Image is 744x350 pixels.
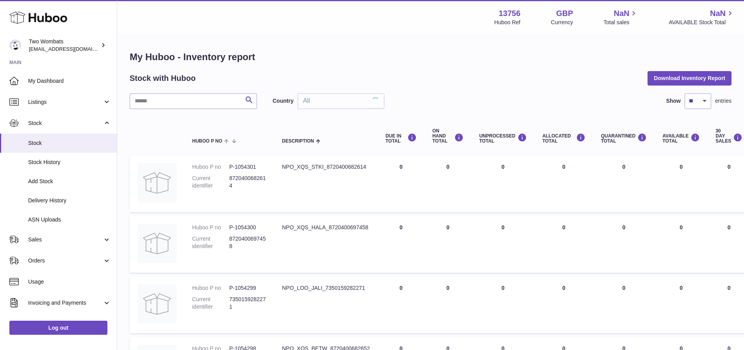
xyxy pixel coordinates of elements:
[28,197,111,204] span: Delivery History
[669,8,735,26] a: NaN AVAILABLE Stock Total
[479,133,527,144] div: UNPROCESSED Total
[229,284,266,292] dd: P-1054299
[29,38,99,53] div: Two Wombats
[542,133,585,144] div: ALLOCATED Total
[192,284,229,292] dt: Huboo P no
[556,8,573,19] strong: GBP
[229,163,266,171] dd: P-1054301
[273,97,294,105] label: Country
[655,216,708,273] td: 0
[9,39,21,51] img: cormac@twowombats.com
[282,284,370,292] div: NPO_LOO_JALI_7350159282271
[282,139,314,144] span: Description
[282,224,370,231] div: NPO_XQS_HALA_8720400697458
[385,133,417,144] div: DUE IN TOTAL
[192,235,229,250] dt: Current identifier
[666,97,681,105] label: Show
[137,284,177,323] img: product image
[28,139,111,147] span: Stock
[494,19,521,26] div: Huboo Ref
[229,175,266,189] dd: 8720400682614
[229,224,266,231] dd: P-1054300
[192,175,229,189] dt: Current identifier
[551,19,573,26] div: Currency
[710,8,726,19] span: NaN
[9,321,107,335] a: Log out
[229,296,266,311] dd: 7350159282271
[535,155,593,212] td: 0
[432,129,464,144] div: ON HAND Total
[28,236,103,243] span: Sales
[192,139,222,144] span: Huboo P no
[662,133,700,144] div: AVAILABLE Total
[28,278,111,286] span: Usage
[28,257,103,264] span: Orders
[601,133,647,144] div: QUARANTINED Total
[425,216,471,273] td: 0
[137,224,177,263] img: product image
[425,155,471,212] td: 0
[28,216,111,223] span: ASN Uploads
[535,216,593,273] td: 0
[471,277,535,333] td: 0
[425,277,471,333] td: 0
[28,159,111,166] span: Stock History
[623,224,626,230] span: 0
[29,46,115,52] span: [EMAIL_ADDRESS][DOMAIN_NAME]
[28,77,111,85] span: My Dashboard
[715,97,732,105] span: entries
[614,8,629,19] span: NaN
[499,8,521,19] strong: 13756
[603,8,638,26] a: NaN Total sales
[192,296,229,311] dt: Current identifier
[28,120,103,127] span: Stock
[378,277,425,333] td: 0
[137,163,177,202] img: product image
[192,163,229,171] dt: Huboo P no
[471,155,535,212] td: 0
[28,299,103,307] span: Invoicing and Payments
[623,285,626,291] span: 0
[130,51,732,63] h1: My Huboo - Inventory report
[130,73,196,84] h2: Stock with Huboo
[192,224,229,231] dt: Huboo P no
[28,98,103,106] span: Listings
[655,155,708,212] td: 0
[229,235,266,250] dd: 8720400697458
[623,164,626,170] span: 0
[715,129,742,144] div: 30 DAY SALES
[378,155,425,212] td: 0
[282,163,370,171] div: NPO_XQS_STKI_8720400682614
[535,277,593,333] td: 0
[655,277,708,333] td: 0
[471,216,535,273] td: 0
[603,19,638,26] span: Total sales
[28,178,111,185] span: Add Stock
[669,19,735,26] span: AVAILABLE Stock Total
[378,216,425,273] td: 0
[648,71,732,85] button: Download Inventory Report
